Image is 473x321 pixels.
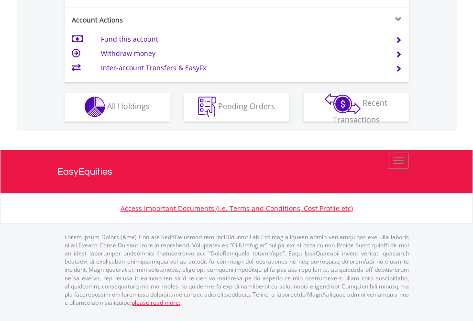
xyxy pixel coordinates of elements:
[85,97,105,117] img: holdings-wht.png
[65,15,237,25] div: Account Actions
[325,93,361,114] img: transactions-zar-wht.png
[304,93,409,122] button: Recent Transactions
[218,101,275,111] span: Pending Orders
[107,101,150,111] span: All Holdings
[65,93,170,122] button: All Holdings
[198,97,216,117] img: pending_instructions-wht.png
[333,98,388,125] span: Recent Transactions
[184,93,289,122] button: Pending Orders
[132,299,180,307] a: please read more:
[101,32,384,46] td: Fund this account
[65,233,409,307] p: Lorem Ipsum Dolors (Ame) Con a/e SeddOeiusmod tem InciDiduntut Lab Etd mag aliquaen admin veniamq...
[57,150,416,193] a: EasyEquities
[121,204,353,213] a: Access Important Documents (i.e. Terms and Conditions, Cost Profile etc)
[101,46,384,61] td: Withdraw money
[101,61,384,75] td: Inter-account Transfers & EasyFx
